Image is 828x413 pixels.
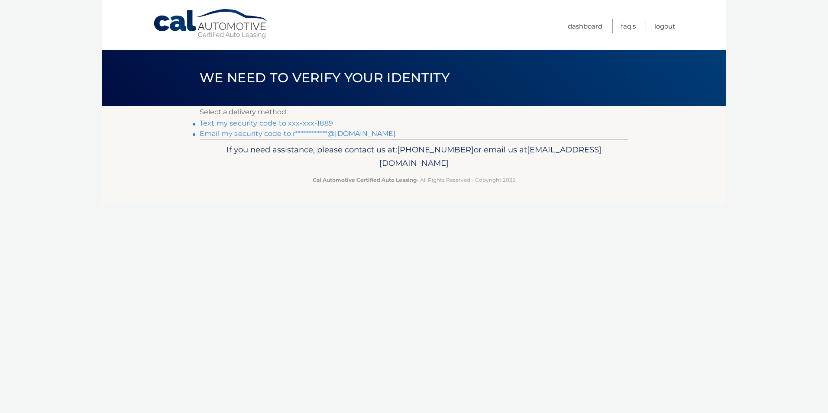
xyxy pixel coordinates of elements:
[200,70,450,86] span: We need to verify your identity
[153,9,270,39] a: Cal Automotive
[205,143,623,171] p: If you need assistance, please contact us at: or email us at
[654,19,675,33] a: Logout
[313,177,417,183] strong: Cal Automotive Certified Auto Leasing
[621,19,636,33] a: FAQ's
[397,145,474,155] span: [PHONE_NUMBER]
[205,175,623,184] p: - All Rights Reserved - Copyright 2025
[200,106,628,118] p: Select a delivery method:
[200,119,333,127] a: Text my security code to xxx-xxx-1889
[568,19,602,33] a: Dashboard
